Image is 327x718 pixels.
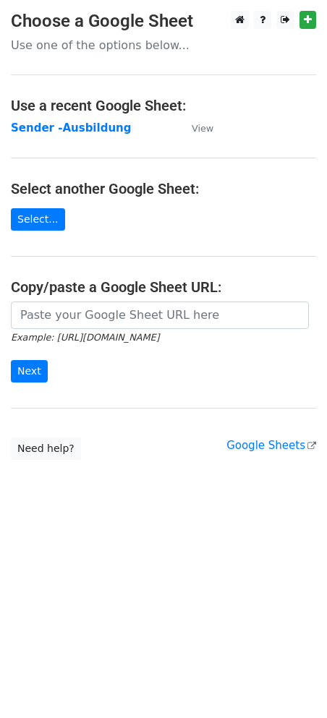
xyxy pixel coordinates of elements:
a: Need help? [11,437,81,460]
a: View [177,121,213,134]
h4: Select another Google Sheet: [11,180,316,197]
h3: Choose a Google Sheet [11,11,316,32]
a: Sender -Ausbildung [11,121,131,134]
input: Next [11,360,48,382]
input: Paste your Google Sheet URL here [11,302,309,329]
a: Select... [11,208,65,231]
h4: Use a recent Google Sheet: [11,97,316,114]
h4: Copy/paste a Google Sheet URL: [11,278,316,296]
a: Google Sheets [226,439,316,452]
small: Example: [URL][DOMAIN_NAME] [11,332,159,343]
small: View [192,123,213,134]
p: Use one of the options below... [11,38,316,53]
